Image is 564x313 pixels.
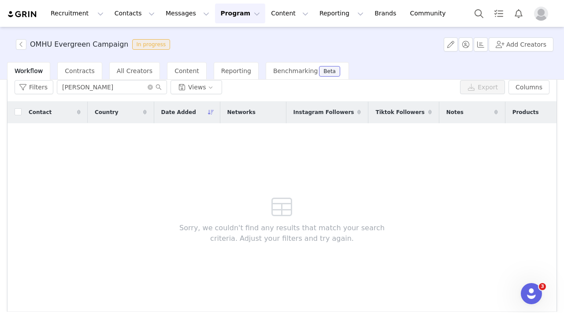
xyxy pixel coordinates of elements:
button: Search [469,4,489,23]
button: Contacts [109,4,160,23]
a: Brands [369,4,404,23]
span: Sorry, we couldn't find any results that match your search criteria. Adjust your filters and try ... [166,223,398,244]
span: In progress [132,39,171,50]
button: Filters [15,80,53,94]
iframe: Intercom live chat [521,283,542,304]
button: Messages [160,4,215,23]
i: icon: search [156,84,162,90]
button: Program [215,4,265,23]
span: Workflow [15,67,43,74]
span: [object Object] [16,39,174,50]
button: Profile [529,7,557,21]
span: Contact [29,108,52,116]
span: Benchmarking [273,67,318,74]
h3: OMHU Evergreen Campaign [30,39,129,50]
button: Content [266,4,314,23]
button: Export [460,80,505,94]
button: Recruitment [45,4,109,23]
span: Date Added [161,108,196,116]
button: Views [171,80,222,94]
span: Country [95,108,119,116]
span: 3 [539,283,546,290]
img: placeholder-profile.jpg [534,7,548,21]
button: Columns [508,80,549,94]
span: Contracts [65,67,95,74]
a: Tasks [489,4,508,23]
div: Beta [323,69,336,74]
i: icon: close-circle [148,85,153,90]
a: Community [405,4,455,23]
span: Reporting [221,67,251,74]
span: Networks [227,108,256,116]
span: Products [512,108,539,116]
span: Instagram Followers [293,108,354,116]
button: Reporting [314,4,369,23]
span: Content [174,67,199,74]
span: All Creators [117,67,152,74]
input: Search... [57,80,167,94]
span: Tiktok Followers [375,108,424,116]
button: Notifications [509,4,528,23]
img: grin logo [7,10,38,18]
button: Add Creators [489,37,553,52]
span: Notes [446,108,464,116]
